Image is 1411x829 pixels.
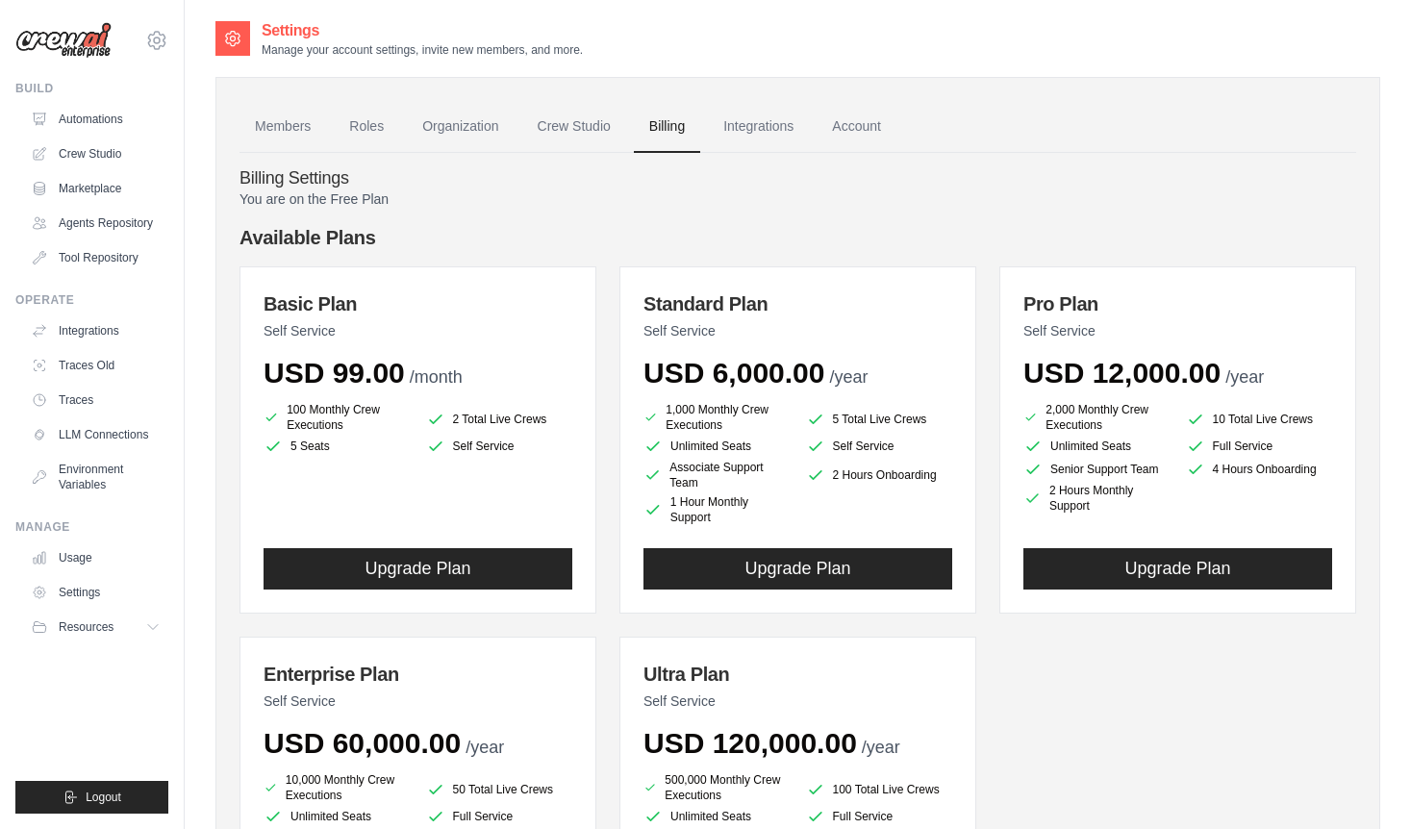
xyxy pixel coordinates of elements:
[643,321,952,340] p: Self Service
[86,790,121,805] span: Logout
[426,776,573,803] li: 50 Total Live Crews
[262,42,583,58] p: Manage your account settings, invite new members, and more.
[23,542,168,573] a: Usage
[23,350,168,381] a: Traces Old
[634,101,700,153] a: Billing
[643,402,791,433] li: 1,000 Monthly Crew Executions
[239,189,1356,209] p: You are on the Free Plan
[264,437,411,456] li: 5 Seats
[806,460,953,490] li: 2 Hours Onboarding
[410,367,463,387] span: /month
[264,402,411,433] li: 100 Monthly Crew Executions
[23,104,168,135] a: Automations
[1023,290,1332,317] h3: Pro Plan
[264,290,572,317] h3: Basic Plan
[262,19,583,42] h2: Settings
[23,138,168,169] a: Crew Studio
[239,101,326,153] a: Members
[806,437,953,456] li: Self Service
[1023,437,1171,456] li: Unlimited Seats
[23,315,168,346] a: Integrations
[264,727,461,759] span: USD 60,000.00
[1023,460,1171,479] li: Senior Support Team
[334,101,399,153] a: Roles
[1023,321,1332,340] p: Self Service
[1186,437,1333,456] li: Full Service
[643,290,952,317] h3: Standard Plan
[23,419,168,450] a: LLM Connections
[806,406,953,433] li: 5 Total Live Crews
[23,173,168,204] a: Marketplace
[643,357,824,389] span: USD 6,000.00
[407,101,514,153] a: Organization
[15,22,112,59] img: Logo
[1225,367,1264,387] span: /year
[643,807,791,826] li: Unlimited Seats
[264,772,411,803] li: 10,000 Monthly Crew Executions
[829,367,868,387] span: /year
[806,776,953,803] li: 100 Total Live Crews
[426,807,573,826] li: Full Service
[239,224,1356,251] h4: Available Plans
[23,577,168,608] a: Settings
[59,619,113,635] span: Resources
[264,548,572,590] button: Upgrade Plan
[643,460,791,490] li: Associate Support Team
[1023,402,1171,433] li: 2,000 Monthly Crew Executions
[643,727,857,759] span: USD 120,000.00
[15,781,168,814] button: Logout
[264,691,572,711] p: Self Service
[643,548,952,590] button: Upgrade Plan
[466,738,504,757] span: /year
[643,772,791,803] li: 500,000 Monthly Crew Executions
[708,101,809,153] a: Integrations
[15,81,168,96] div: Build
[426,437,573,456] li: Self Service
[15,292,168,308] div: Operate
[1023,548,1332,590] button: Upgrade Plan
[23,454,168,500] a: Environment Variables
[264,807,411,826] li: Unlimited Seats
[23,612,168,642] button: Resources
[264,321,572,340] p: Self Service
[522,101,626,153] a: Crew Studio
[239,168,1356,189] h4: Billing Settings
[1186,460,1333,479] li: 4 Hours Onboarding
[23,208,168,239] a: Agents Repository
[1023,357,1221,389] span: USD 12,000.00
[806,807,953,826] li: Full Service
[23,385,168,415] a: Traces
[264,661,572,688] h3: Enterprise Plan
[643,691,952,711] p: Self Service
[643,494,791,525] li: 1 Hour Monthly Support
[426,406,573,433] li: 2 Total Live Crews
[264,357,405,389] span: USD 99.00
[1186,406,1333,433] li: 10 Total Live Crews
[862,738,900,757] span: /year
[1023,483,1171,514] li: 2 Hours Monthly Support
[643,661,952,688] h3: Ultra Plan
[23,242,168,273] a: Tool Repository
[817,101,896,153] a: Account
[643,437,791,456] li: Unlimited Seats
[15,519,168,535] div: Manage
